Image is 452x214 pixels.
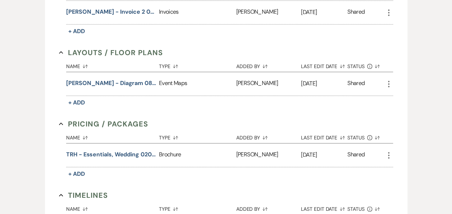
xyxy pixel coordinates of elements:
span: + Add [68,170,85,178]
button: Type [159,58,236,72]
button: [PERSON_NAME] - Invoice 2 080725 [66,8,156,16]
button: Status [347,129,384,143]
button: TRH - Essentials, Wedding 020925 [66,150,156,159]
div: [PERSON_NAME] [236,143,301,167]
button: + Add [66,169,87,179]
button: Layouts / Floor Plans [59,47,163,58]
button: Added By [236,129,301,143]
button: + Add [66,26,87,36]
button: Name [66,58,159,72]
span: + Add [68,27,85,35]
span: Status [347,135,365,140]
button: Type [159,129,236,143]
p: [DATE] [301,79,347,88]
button: Last Edit Date [301,58,347,72]
button: + Add [66,98,87,108]
div: [PERSON_NAME] [236,72,301,95]
button: Name [66,129,159,143]
button: Added By [236,58,301,72]
button: Pricing / Packages [59,119,148,129]
div: Shared [347,8,365,17]
p: [DATE] [301,150,347,160]
span: Status [347,64,365,69]
button: Timelines [59,190,108,201]
button: Status [347,58,384,72]
div: Invoices [159,1,236,24]
div: Shared [347,150,365,160]
div: Event Maps [159,72,236,95]
div: Brochure [159,143,236,167]
button: [PERSON_NAME] - Diagram 080725 [66,79,156,88]
button: Last Edit Date [301,129,347,143]
span: Status [347,206,365,211]
p: [DATE] [301,8,347,17]
span: + Add [68,99,85,106]
div: Shared [347,79,365,89]
div: [PERSON_NAME] [236,1,301,24]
